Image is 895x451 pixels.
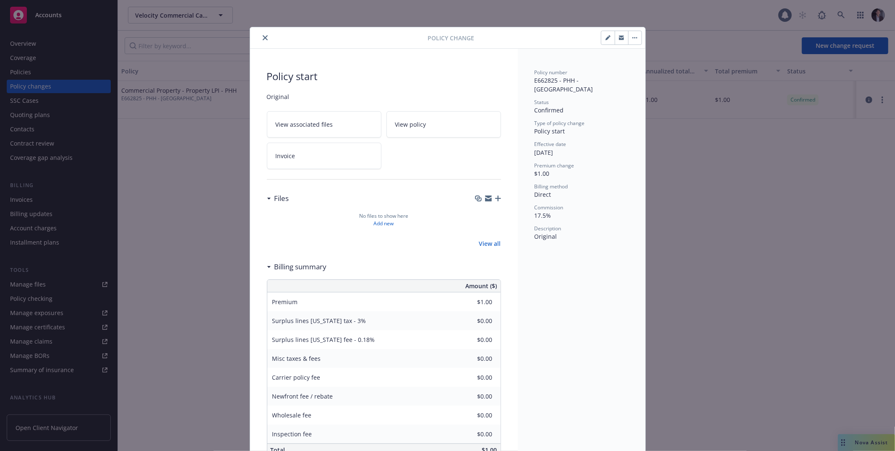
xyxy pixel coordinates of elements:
[535,225,561,232] span: Description
[272,355,321,362] span: Misc taxes & fees
[443,409,498,421] input: 0.00
[267,111,381,138] a: View associated files
[267,69,501,84] span: Policy start
[274,261,327,272] h3: Billing summary
[535,190,551,198] span: Direct
[535,106,564,114] span: Confirmed
[272,317,366,325] span: Surplus lines [US_STATE] tax - 3%
[386,111,501,138] a: View policy
[535,127,565,135] span: Policy start
[374,220,394,227] a: Add new
[276,120,333,129] span: View associated files
[260,33,270,43] button: close
[272,298,298,306] span: Premium
[267,193,289,204] div: Files
[272,392,333,400] span: Newfront fee / rebate
[272,430,312,438] span: Inspection fee
[276,151,295,160] span: Invoice
[272,373,321,381] span: Carrier policy fee
[267,261,327,272] div: Billing summary
[535,232,557,240] span: Original
[535,76,593,93] span: E662825 - PHH - [GEOGRAPHIC_DATA]
[443,295,498,308] input: 0.00
[535,149,553,156] span: [DATE]
[535,141,566,148] span: Effective date
[272,336,375,344] span: Surplus lines [US_STATE] fee - 0.18%
[359,212,408,220] span: No files to show here
[395,120,426,129] span: View policy
[535,162,574,169] span: Premium change
[443,390,498,402] input: 0.00
[272,411,312,419] span: Wholesale fee
[443,428,498,440] input: 0.00
[443,371,498,383] input: 0.00
[443,352,498,365] input: 0.00
[267,92,501,101] span: Original
[535,204,564,211] span: Commission
[479,239,501,248] a: View all
[267,143,381,169] a: Invoice
[443,333,498,346] input: 0.00
[535,169,550,177] span: $1.00
[428,34,474,42] span: Policy Change
[535,99,549,106] span: Status
[535,120,585,127] span: Type of policy change
[535,211,551,219] span: 17.5%
[535,69,568,76] span: Policy number
[274,193,289,204] h3: Files
[466,282,497,290] span: Amount ($)
[535,183,568,190] span: Billing method
[443,314,498,327] input: 0.00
